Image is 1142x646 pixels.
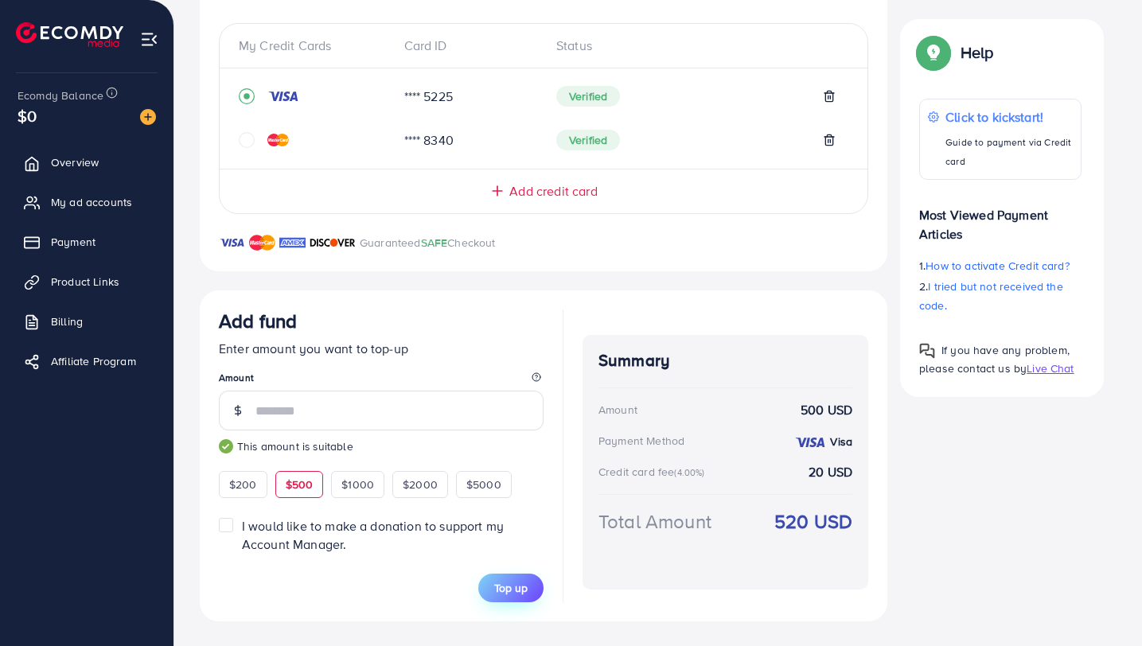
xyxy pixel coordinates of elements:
[51,154,99,170] span: Overview
[12,266,162,298] a: Product Links
[494,580,528,596] span: Top up
[51,353,136,369] span: Affiliate Program
[286,477,314,492] span: $500
[809,463,852,481] strong: 20 USD
[12,226,162,258] a: Payment
[919,277,1082,315] p: 2.
[140,109,156,125] img: image
[544,37,848,55] div: Status
[51,234,95,250] span: Payment
[341,477,374,492] span: $1000
[774,508,852,535] strong: 520 USD
[919,193,1082,243] p: Most Viewed Payment Articles
[945,133,1073,171] p: Guide to payment via Credit card
[509,182,597,200] span: Add credit card
[239,37,392,55] div: My Credit Cards
[598,508,711,535] div: Total Amount
[18,88,103,103] span: Ecomdy Balance
[219,309,297,333] h3: Add fund
[961,43,994,62] p: Help
[598,402,637,418] div: Amount
[219,371,544,391] legend: Amount
[310,233,356,252] img: brand
[239,88,255,104] svg: record circle
[945,107,1073,126] p: Click to kickstart!
[919,342,1070,376] span: If you have any problem, please contact us by
[598,351,852,371] h4: Summary
[919,278,1063,313] span: I tried but not received the code.
[360,233,496,252] p: Guaranteed Checkout
[674,466,704,479] small: (4.00%)
[392,37,544,55] div: Card ID
[279,233,306,252] img: brand
[919,38,948,67] img: Popup guide
[919,343,935,359] img: Popup guide
[239,132,255,148] svg: circle
[219,233,245,252] img: brand
[12,186,162,218] a: My ad accounts
[556,86,620,107] span: Verified
[598,433,684,449] div: Payment Method
[267,134,289,146] img: credit
[16,22,123,47] img: logo
[421,235,448,251] span: SAFE
[1027,360,1074,376] span: Live Chat
[794,436,826,449] img: credit
[466,477,501,492] span: $5000
[830,434,852,449] strong: Visa
[1074,574,1130,634] iframe: Chat
[219,339,544,358] p: Enter amount you want to top-up
[140,30,158,49] img: menu
[51,194,132,210] span: My ad accounts
[12,146,162,178] a: Overview
[242,517,504,553] span: I would like to make a donation to support my Account Manager.
[556,130,620,150] span: Verified
[51,274,119,290] span: Product Links
[219,439,233,453] img: guide
[801,401,852,419] strong: 500 USD
[926,258,1069,274] span: How to activate Credit card?
[478,574,544,602] button: Top up
[598,464,710,480] div: Credit card fee
[249,233,275,252] img: brand
[919,256,1082,275] p: 1.
[403,477,438,492] span: $2000
[18,104,37,127] span: $0
[229,477,257,492] span: $200
[12,345,162,377] a: Affiliate Program
[267,90,299,103] img: credit
[12,305,162,337] a: Billing
[51,313,83,329] span: Billing
[219,438,544,454] small: This amount is suitable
